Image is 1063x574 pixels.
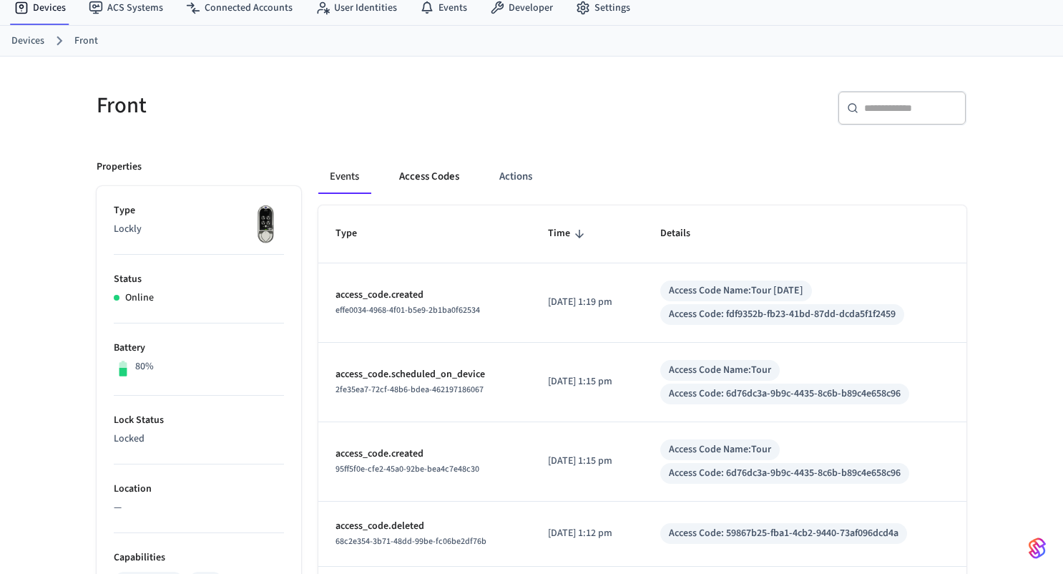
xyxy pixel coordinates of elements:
p: access_code.created [335,288,514,303]
span: 2fe35ea7-72cf-48b6-bdea-462197186067 [335,384,484,396]
button: Events [318,160,371,194]
div: Access Code: fdf9352b-fb23-41bd-87dd-dcda5f1f2459 [669,307,896,322]
p: Location [114,482,284,497]
p: Battery [114,341,284,356]
button: Actions [488,160,544,194]
p: Status [114,272,284,287]
span: Type [335,223,376,245]
span: Details [660,223,709,245]
div: ant example [318,160,966,194]
div: Access Code Name: Tour [669,363,771,378]
p: [DATE] 1:12 pm [548,526,626,541]
a: Front [74,34,98,49]
p: Type [114,203,284,218]
span: effe0034-4968-4f01-b5e9-2b1ba0f62534 [335,304,480,316]
div: Access Code Name: Tour [DATE] [669,283,803,298]
p: Online [125,291,154,306]
img: SeamLogoGradient.69752ec5.svg [1029,537,1046,560]
p: access_code.created [335,447,514,462]
div: Access Code: 6d76dc3a-9b9c-4435-8c6b-b89c4e658c96 [669,386,901,402]
span: Time [548,223,589,245]
span: 95ff5f0e-cfe2-45a0-92be-bea4c7e48c30 [335,463,479,475]
p: [DATE] 1:15 pm [548,454,626,469]
p: Lockly [114,222,284,237]
p: 80% [135,359,154,374]
h5: Front [97,91,523,120]
p: Lock Status [114,413,284,428]
p: access_code.deleted [335,519,514,534]
p: Locked [114,432,284,447]
a: Devices [11,34,44,49]
p: [DATE] 1:19 pm [548,295,626,310]
div: Access Code: 59867b25-fba1-4cb2-9440-73af096dcd4a [669,526,898,541]
p: Capabilities [114,550,284,565]
span: 68c2e354-3b71-48dd-99be-fc06be2df76b [335,535,486,548]
div: Access Code: 6d76dc3a-9b9c-4435-8c6b-b89c4e658c96 [669,466,901,481]
div: Access Code Name: Tour [669,442,771,457]
img: Lockly Vision Lock, Front [248,203,284,246]
p: Properties [97,160,142,175]
button: Access Codes [388,160,471,194]
p: — [114,500,284,515]
p: [DATE] 1:15 pm [548,374,626,389]
p: access_code.scheduled_on_device [335,367,514,382]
